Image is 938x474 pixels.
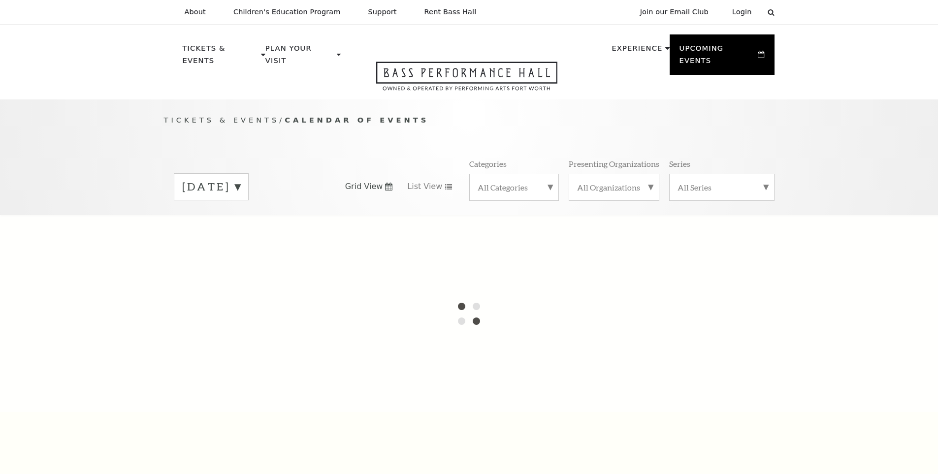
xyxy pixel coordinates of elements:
[569,158,659,169] p: Presenting Organizations
[368,8,397,16] p: Support
[612,42,662,60] p: Experience
[185,8,206,16] p: About
[478,182,550,192] label: All Categories
[265,42,334,72] p: Plan Your Visit
[469,158,507,169] p: Categories
[164,116,280,124] span: Tickets & Events
[164,114,775,126] p: /
[669,158,690,169] p: Series
[233,8,341,16] p: Children's Education Program
[678,182,766,192] label: All Series
[424,8,477,16] p: Rent Bass Hall
[182,179,240,194] label: [DATE]
[577,182,651,192] label: All Organizations
[407,181,442,192] span: List View
[345,181,383,192] span: Grid View
[679,42,756,72] p: Upcoming Events
[285,116,429,124] span: Calendar of Events
[183,42,259,72] p: Tickets & Events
